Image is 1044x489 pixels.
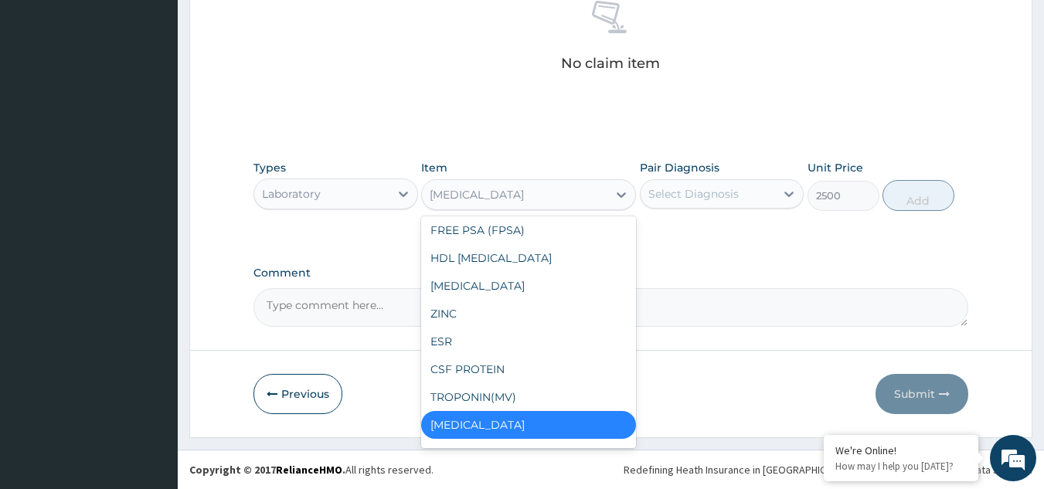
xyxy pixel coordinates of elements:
[80,87,260,107] div: Chat with us now
[189,463,345,477] strong: Copyright © 2017 .
[561,56,660,71] p: No claim item
[882,180,954,211] button: Add
[253,8,291,45] div: Minimize live chat window
[90,146,213,302] span: We're online!
[876,374,968,414] button: Submit
[253,267,969,280] label: Comment
[421,355,636,383] div: CSF PROTEIN
[421,300,636,328] div: ZINC
[262,186,321,202] div: Laboratory
[640,160,719,175] label: Pair Diagnosis
[421,328,636,355] div: ESR
[808,160,863,175] label: Unit Price
[835,443,967,457] div: We're Online!
[253,374,342,414] button: Previous
[421,383,636,411] div: TROPONIN(MV)
[648,186,739,202] div: Select Diagnosis
[421,244,636,272] div: HDL [MEDICAL_DATA]
[835,460,967,473] p: How may I help you today?
[178,450,1044,489] footer: All rights reserved.
[421,439,636,467] div: SPERM ANTIBODIES
[421,411,636,439] div: [MEDICAL_DATA]
[430,187,524,202] div: [MEDICAL_DATA]
[253,161,286,175] label: Types
[421,272,636,300] div: [MEDICAL_DATA]
[421,216,636,244] div: FREE PSA (FPSA)
[624,462,1032,477] div: Redefining Heath Insurance in [GEOGRAPHIC_DATA] using Telemedicine and Data Science!
[421,160,447,175] label: Item
[29,77,63,116] img: d_794563401_company_1708531726252_794563401
[276,463,342,477] a: RelianceHMO
[8,325,294,379] textarea: Type your message and hit 'Enter'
